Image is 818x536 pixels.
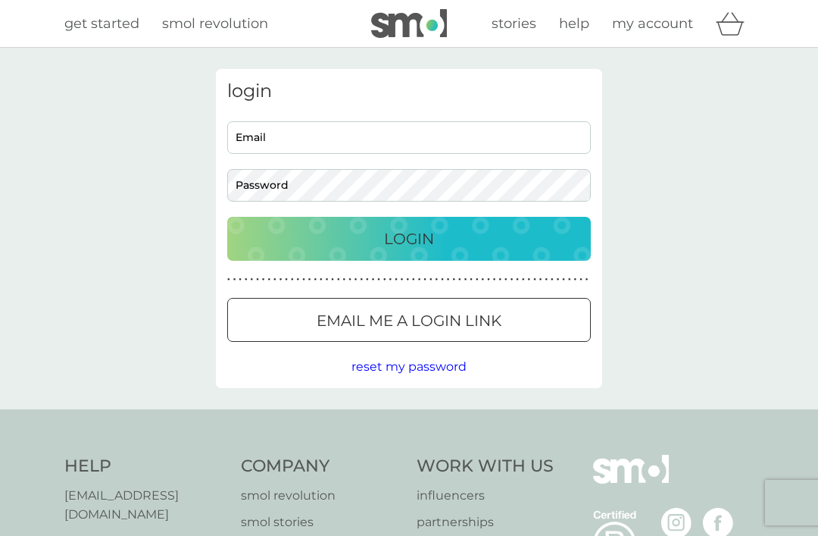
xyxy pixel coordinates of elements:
button: reset my password [351,357,467,377]
p: ● [360,276,363,284]
p: ● [366,276,369,284]
a: stories [492,13,536,35]
h4: Company [241,455,402,478]
p: ● [522,276,525,284]
a: smol stories [241,512,402,532]
p: ● [545,276,548,284]
img: smol [593,455,669,506]
p: ● [429,276,432,284]
p: ● [395,276,398,284]
p: ● [464,276,467,284]
p: ● [539,276,542,284]
a: influencers [417,486,554,506]
p: ● [320,276,323,284]
p: ● [308,276,311,284]
p: ● [436,276,439,284]
p: ● [239,276,242,284]
p: ● [562,276,565,284]
p: ● [579,276,582,284]
h4: Work With Us [417,455,554,478]
button: Email me a login link [227,298,591,342]
span: help [559,15,589,32]
p: ● [516,276,519,284]
a: partnerships [417,512,554,532]
p: ● [418,276,421,284]
p: ● [482,276,485,284]
p: ● [504,276,507,284]
p: ● [487,276,490,284]
p: ● [291,276,294,284]
span: reset my password [351,359,467,374]
p: ● [256,276,259,284]
p: ● [251,276,254,284]
p: ● [458,276,461,284]
p: ● [314,276,317,284]
p: ● [528,276,531,284]
p: ● [574,276,577,284]
p: ● [227,276,230,284]
p: ● [533,276,536,284]
p: ● [267,276,270,284]
p: ● [476,276,479,284]
p: ● [412,276,415,284]
p: ● [302,276,305,284]
p: ● [273,276,276,284]
p: ● [377,276,380,284]
p: ● [470,276,473,284]
p: ● [383,276,386,284]
p: ● [326,276,329,284]
p: ● [285,276,288,284]
p: ● [568,276,571,284]
a: my account [612,13,693,35]
p: ● [337,276,340,284]
p: ● [331,276,334,284]
p: ● [510,276,514,284]
p: ● [493,276,496,284]
a: help [559,13,589,35]
p: ● [551,276,554,284]
p: ● [498,276,501,284]
h3: login [227,80,591,102]
p: ● [279,276,283,284]
p: ● [452,276,455,284]
p: ● [372,276,375,284]
p: ● [245,276,248,284]
p: Login [384,227,434,251]
span: smol revolution [162,15,268,32]
p: ● [262,276,265,284]
p: ● [348,276,351,284]
p: ● [401,276,404,284]
a: [EMAIL_ADDRESS][DOMAIN_NAME] [64,486,226,525]
div: basket [716,8,754,39]
p: ● [585,276,589,284]
h4: Help [64,455,226,478]
p: ● [389,276,392,284]
p: ● [447,276,450,284]
p: ● [406,276,409,284]
a: smol revolution [162,13,268,35]
p: Email me a login link [317,309,501,333]
p: ● [441,276,444,284]
span: my account [612,15,693,32]
button: Login [227,217,591,261]
p: ● [557,276,560,284]
p: ● [343,276,346,284]
p: ● [354,276,357,284]
p: ● [423,276,426,284]
p: ● [297,276,300,284]
img: smol [371,9,447,38]
a: smol revolution [241,486,402,506]
span: stories [492,15,536,32]
span: get started [64,15,139,32]
p: ● [233,276,236,284]
a: get started [64,13,139,35]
